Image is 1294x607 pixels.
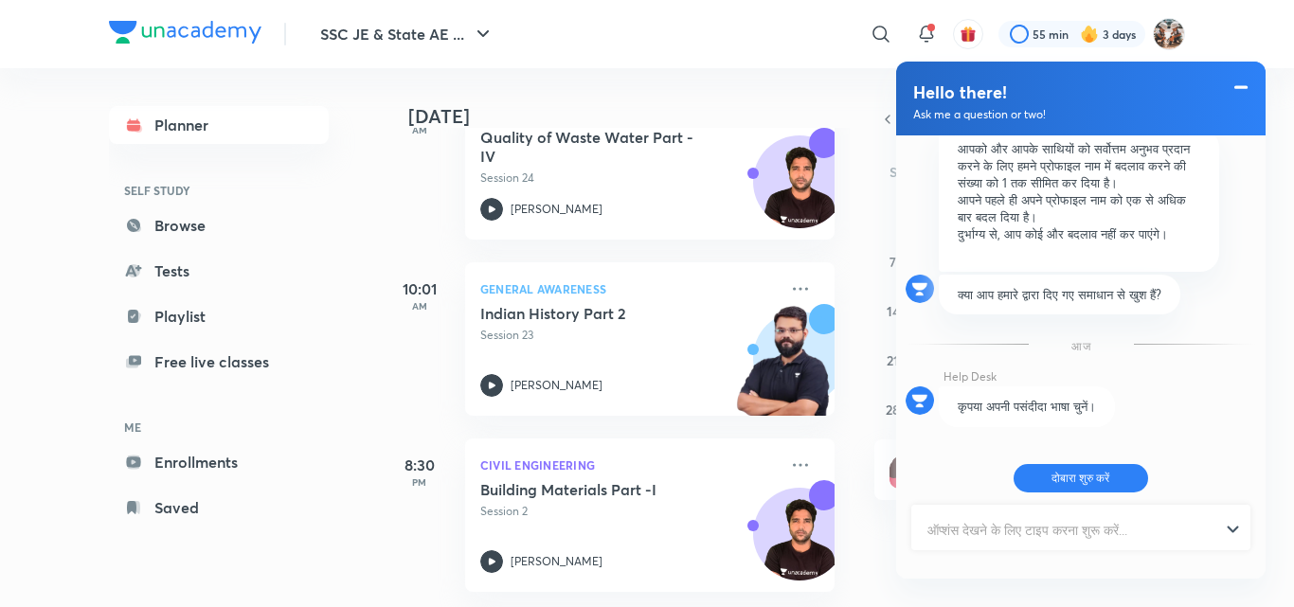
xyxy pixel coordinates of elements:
button: September 14, 2025 [878,295,908,326]
a: Free live classes [109,343,329,381]
abbr: September 7, 2025 [890,253,896,271]
img: Avatar [754,498,845,589]
a: Browse [109,206,329,244]
a: Saved [109,489,329,527]
p: आपने पहले ही अपने प्रोफाइल नाम को एक से अधिक बार बदल दिया है। [958,191,1200,225]
input: ऑप्शंस देखने के लिए टाइप करना शुरू करें... [913,507,1231,553]
h5: Building Materials Part -I [480,480,716,499]
img: Avatar [754,146,845,237]
h5: 8:30 [382,454,458,476]
button: SSC JE & State AE ... [309,15,506,53]
img: Company Logo [109,21,261,44]
div: Minimize [1231,76,1250,95]
a: Enrollments [109,443,329,481]
span: क्या आप हमारे द्वारा दिए गए समाधान से खुश हैं? [958,286,1161,303]
img: unacademy [730,304,835,435]
button: avatar [953,19,983,49]
img: Tushar [1153,18,1185,50]
img: streak [1080,25,1099,44]
label: Hello there! [913,80,1181,103]
a: Tests [109,252,329,290]
p: AM [382,124,458,135]
button: September 7, 2025 [878,246,908,277]
label: Ask me a question or two! [913,107,1181,121]
p: AM [382,300,458,312]
p: Session 2 [480,503,778,520]
p: Session 23 [480,327,778,344]
a: Playlist [109,297,329,335]
h6: ME [109,411,329,443]
p: General Awareness [480,277,778,300]
h5: Indian History Part 2 [480,304,716,323]
button: September 21, 2025 [878,345,908,375]
button: September 28, 2025 [878,394,908,424]
h5: 10:01 [382,277,458,300]
h4: [DATE] [408,105,854,128]
abbr: September 14, 2025 [887,302,900,320]
img: referral [890,451,927,489]
p: Session 24 [480,170,778,187]
a: Planner [109,106,329,144]
p: [PERSON_NAME] [511,201,602,218]
p: Civil Engineering [480,454,778,476]
p: [PERSON_NAME] [511,377,602,394]
button: दोबारा शुरु करें [1014,464,1149,492]
p: आपको और आपके साथियों को सर्वोत्तम अनुभव प्रदान करने के लिए हमने प्रोफाइल नाम में बदलाव करने की सं... [958,140,1200,191]
span: कृपया अपनी पसंदीदा भाषा चुनें। [958,398,1096,415]
abbr: Sunday [890,163,897,181]
p: PM [382,476,458,488]
span: Help Desk [944,369,997,384]
p: दुर्भाग्य से, आप कोई और बदलाव नहीं कर पाएंगे। [958,225,1200,242]
span: आज [1071,339,1090,353]
img: avatar [960,26,977,43]
a: Company Logo [109,21,261,48]
abbr: September 21, 2025 [887,351,899,369]
p: [PERSON_NAME] [511,553,602,570]
h5: Quality of Waste Water Part -IV [480,128,716,166]
h6: SELF STUDY [109,174,329,206]
abbr: September 28, 2025 [886,401,900,419]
